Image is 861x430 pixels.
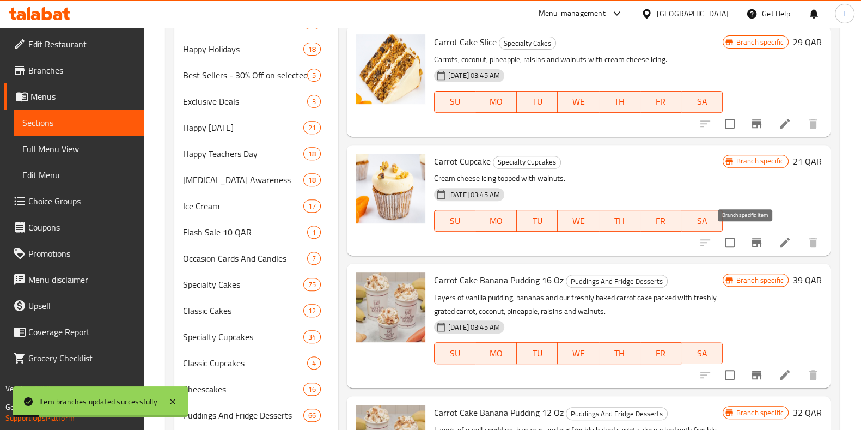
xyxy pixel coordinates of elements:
[793,34,822,50] h6: 29 QAR
[681,342,723,364] button: SA
[4,267,144,293] a: Menu disclaimer
[539,7,606,20] div: Menu-management
[640,210,682,232] button: FR
[434,342,475,364] button: SU
[174,402,338,428] div: Puddings And Fridge Desserts66
[308,70,320,81] span: 5
[499,37,555,50] span: Specialty Cakes
[34,381,51,396] span: 1.0.0
[566,408,667,420] span: Puddings And Fridge Desserts
[183,304,303,317] div: Classic Cakes
[174,350,338,376] div: Classic Cupcakes4
[732,156,788,166] span: Branch specific
[732,408,788,418] span: Branch specific
[434,172,723,185] p: Cream cheese icing topped with walnuts.
[307,69,321,82] div: items
[718,364,741,386] span: Select to update
[22,142,135,155] span: Full Menu View
[439,94,471,110] span: SU
[493,156,561,169] div: Specialty Cupcakes
[183,95,307,108] span: Exclusive Deals
[304,44,320,54] span: 18
[183,173,303,186] div: Breast Cancer Awareness
[480,94,512,110] span: MO
[434,404,564,421] span: Carrot Cake Banana Pudding 12 Oz
[499,37,556,50] div: Specialty Cakes
[793,405,822,420] h6: 32 QAR
[304,410,320,421] span: 66
[303,304,321,317] div: items
[645,94,677,110] span: FR
[308,96,320,107] span: 3
[842,8,846,20] span: F
[434,291,723,318] p: Layers of vanilla pudding, bananas and our freshly baked carrot cake packed with freshly grated c...
[743,362,770,388] button: Branch-specific-item
[562,213,595,229] span: WE
[566,275,667,288] span: Puddings And Fridge Desserts
[307,226,321,239] div: items
[521,346,554,361] span: TU
[657,8,729,20] div: [GEOGRAPHIC_DATA]
[434,53,723,66] p: Carrots, coconut, pineapple, raisins and walnuts with cream cheese icing.
[14,162,144,188] a: Edit Menu
[174,36,338,62] div: Happy Holidays18
[304,175,320,185] span: 18
[603,94,636,110] span: TH
[174,193,338,219] div: Ice Cream17
[686,213,718,229] span: SA
[562,346,595,361] span: WE
[28,247,135,260] span: Promotions
[28,64,135,77] span: Branches
[304,123,320,133] span: 21
[183,252,307,265] span: Occasion Cards And Candles
[174,324,338,350] div: Specialty Cupcakes34
[183,43,303,56] span: Happy Holidays
[183,383,303,396] span: Cheescakes
[183,121,303,134] span: Happy [DATE]
[517,210,558,232] button: TU
[174,62,338,88] div: Best Sellers - 30% Off on selected items5
[28,299,135,312] span: Upsell
[304,280,320,290] span: 75
[174,245,338,271] div: Occasion Cards And Candles7
[681,91,723,113] button: SA
[174,376,338,402] div: Cheescakes16
[434,153,491,169] span: Carrot Cupcake
[183,330,303,343] span: Specialty Cupcakes
[4,57,144,83] a: Branches
[718,112,741,135] span: Select to update
[303,330,321,343] div: items
[517,342,558,364] button: TU
[183,356,307,370] span: Classic Cupcakes
[308,227,320,238] span: 1
[521,94,554,110] span: TU
[5,400,56,414] span: Get support on:
[645,346,677,361] span: FR
[307,356,321,370] div: items
[480,346,512,361] span: MO
[778,236,791,249] a: Edit menu item
[174,271,338,298] div: Specialty Cakes75
[183,199,303,213] span: Ice Cream
[183,226,307,239] div: Flash Sale 10 QAR
[686,346,718,361] span: SA
[599,210,640,232] button: TH
[681,210,723,232] button: SA
[183,278,303,291] div: Specialty Cakes
[28,352,135,365] span: Grocery Checklist
[732,275,788,286] span: Branch specific
[14,110,144,136] a: Sections
[4,188,144,214] a: Choice Groups
[304,149,320,159] span: 18
[475,342,517,364] button: MO
[434,91,475,113] button: SU
[14,136,144,162] a: Full Menu View
[686,94,718,110] span: SA
[640,342,682,364] button: FR
[22,168,135,181] span: Edit Menu
[174,298,338,324] div: Classic Cakes12
[778,368,791,381] a: Edit menu item
[603,213,636,229] span: TH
